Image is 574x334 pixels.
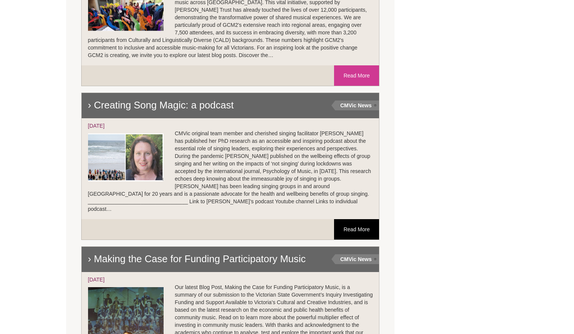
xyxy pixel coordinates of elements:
[334,65,379,86] a: Read More
[80,246,381,272] h2: › Making the Case for Funding Participatory Music
[81,93,380,219] li: CMVic original team member and cherished singing facilitator [PERSON_NAME] has published her PhD ...
[340,256,371,262] strong: CMVic News
[334,219,379,240] a: Read More
[88,122,373,130] div: [DATE]
[340,102,371,108] strong: CMVic News
[80,92,381,118] h2: › Creating Song Magic: a podcast
[88,133,164,181] img: BelindaD_podcast.png
[88,276,373,283] div: [DATE]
